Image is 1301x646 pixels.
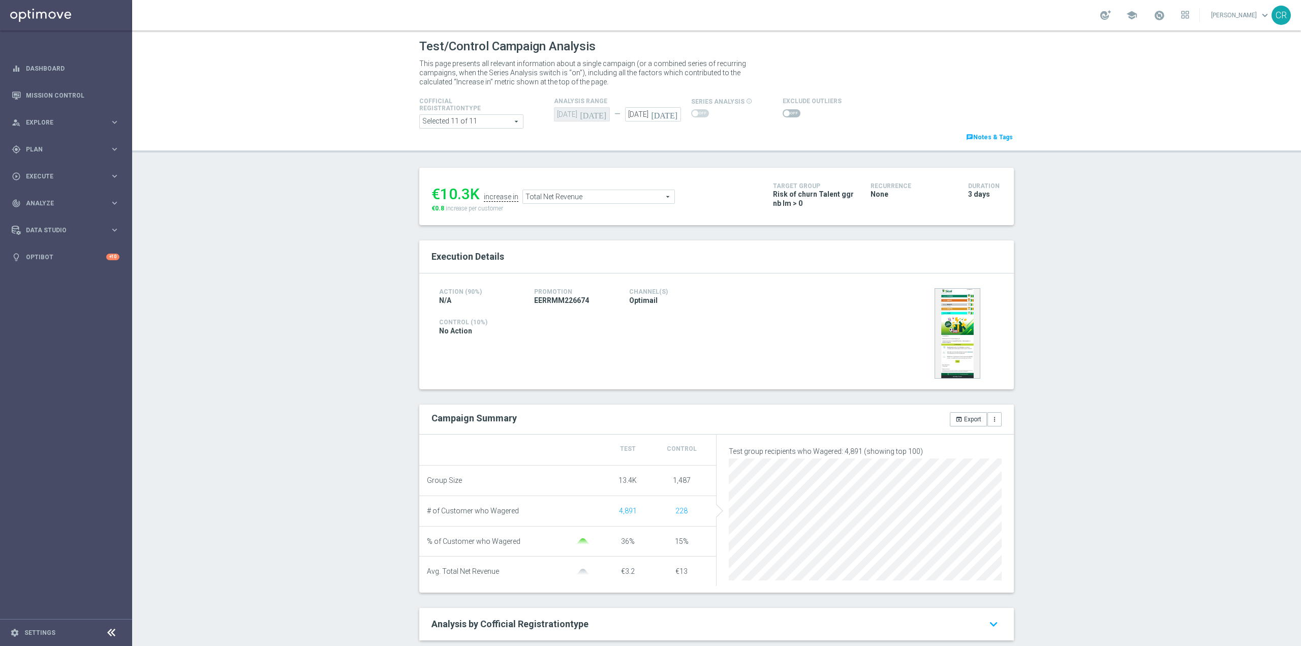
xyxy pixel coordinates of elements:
button: more_vert [987,412,1002,426]
div: Mission Control [12,82,119,109]
a: [PERSON_NAME]keyboard_arrow_down [1210,8,1272,23]
div: increase in [484,193,518,202]
h2: Campaign Summary [431,413,517,423]
div: €10.3K [431,185,480,203]
i: person_search [12,118,21,127]
div: Mission Control [11,91,120,100]
span: Control [667,445,697,452]
div: CR [1272,6,1291,25]
span: Analyze [26,200,110,206]
span: Optimail [629,296,658,305]
span: Show unique customers [675,507,688,515]
span: Plan [26,146,110,152]
span: Expert Online Expert Retail Master Online Master Retail Other and 6 more [420,115,523,128]
i: equalizer [12,64,21,73]
div: Data Studio [12,226,110,235]
i: more_vert [991,416,998,423]
span: Execute [26,173,110,179]
div: Plan [12,145,110,154]
span: 1,487 [673,476,691,484]
i: track_changes [12,199,21,208]
span: Group Size [427,476,462,485]
button: lightbulb Optibot +10 [11,253,120,261]
span: EERRMM226674 [534,296,589,305]
span: Avg. Total Net Revenue [427,567,499,576]
span: €13 [675,567,688,575]
h4: Recurrence [871,182,953,190]
h4: Target Group [773,182,855,190]
div: Explore [12,118,110,127]
div: Optibot [12,243,119,270]
span: keyboard_arrow_down [1259,10,1271,21]
i: keyboard_arrow_right [110,144,119,154]
span: school [1126,10,1137,21]
span: # of Customer who Wagered [427,507,519,515]
h1: Test/Control Campaign Analysis [419,39,596,54]
input: Select Date [625,107,681,121]
i: keyboard_arrow_right [110,225,119,235]
span: None [871,190,888,199]
i: open_in_browser [955,416,963,423]
button: open_in_browser Export [950,412,987,426]
div: — [610,110,625,118]
div: Execute [12,172,110,181]
img: gaussianGrey.svg [573,569,593,575]
span: Analysis by Cofficial Registrationtype [431,619,588,629]
a: Analysis by Cofficial Registrationtype keyboard_arrow_down [431,618,1002,630]
span: Data Studio [26,227,110,233]
span: Show unique customers [619,507,637,515]
span: series analysis [691,98,745,105]
span: increase per customer [446,205,503,212]
button: Data Studio keyboard_arrow_right [11,226,120,234]
a: Optibot [26,243,106,270]
span: Risk of churn Talent ggr nb lm > 0 [773,190,855,208]
button: gps_fixed Plan keyboard_arrow_right [11,145,120,153]
i: keyboard_arrow_down [985,615,1002,633]
i: keyboard_arrow_right [110,198,119,208]
h4: analysis range [554,98,691,105]
a: Dashboard [26,55,119,82]
span: N/A [439,296,451,305]
span: 15% [675,537,689,545]
button: person_search Explore keyboard_arrow_right [11,118,120,127]
span: Explore [26,119,110,126]
h4: Duration [968,182,1002,190]
h4: Channel(s) [629,288,709,295]
div: Dashboard [12,55,119,82]
img: 35103.jpeg [935,288,980,379]
i: [DATE] [580,107,610,118]
span: No Action [439,326,472,335]
button: equalizer Dashboard [11,65,120,73]
span: Execution Details [431,251,504,262]
img: gaussianGreen.svg [573,538,593,545]
a: chatNotes & Tags [965,132,1014,143]
span: 13.4K [618,476,637,484]
h4: Promotion [534,288,614,295]
button: track_changes Analyze keyboard_arrow_right [11,199,120,207]
h4: Exclude Outliers [783,98,842,105]
div: Analyze [12,199,110,208]
h4: Action (90%) [439,288,519,295]
a: Settings [24,630,55,636]
button: play_circle_outline Execute keyboard_arrow_right [11,172,120,180]
div: +10 [106,254,119,260]
h4: Cofficial Registrationtype [419,98,506,112]
span: % of Customer who Wagered [427,537,520,546]
i: keyboard_arrow_right [110,117,119,127]
span: €0.8 [431,205,444,212]
span: 36% [621,537,635,545]
i: lightbulb [12,253,21,262]
p: Test group recipients who Wagered: 4,891 (showing top 100) [729,447,1002,456]
p: This page presents all relevant information about a single campaign (or a combined series of recu... [419,59,760,86]
span: €3.2 [621,567,635,575]
span: Test [620,445,636,452]
i: settings [10,628,19,637]
a: Mission Control [26,82,119,109]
